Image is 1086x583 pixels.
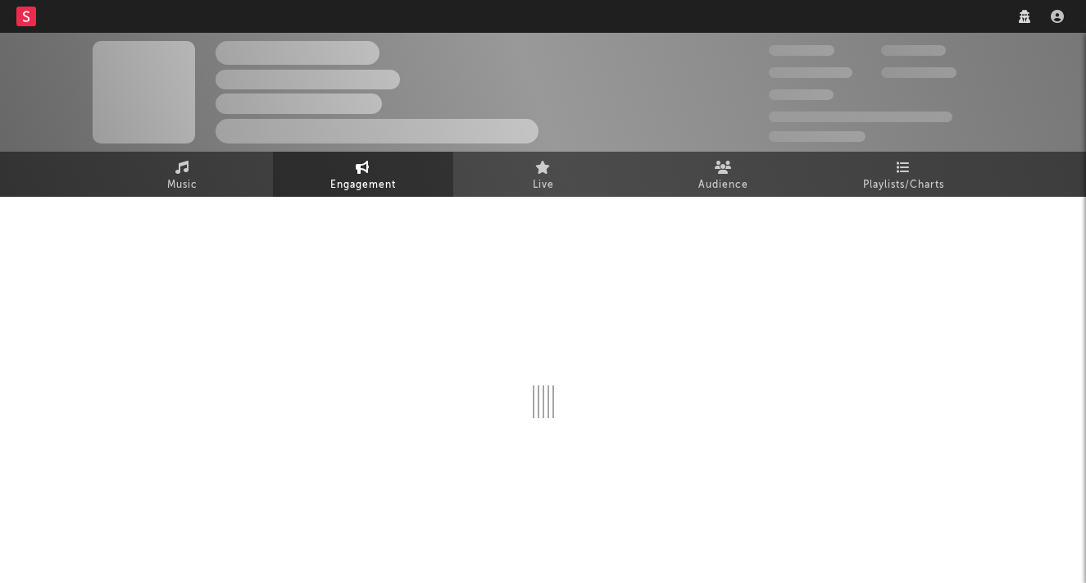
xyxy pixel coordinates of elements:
[769,45,834,56] span: 300,000
[881,45,946,56] span: 100,000
[769,112,952,122] span: 50,000,000 Monthly Listeners
[453,152,634,197] a: Live
[273,152,453,197] a: Engagement
[863,175,944,195] span: Playlists/Charts
[93,152,273,197] a: Music
[769,89,834,100] span: 100,000
[769,67,852,78] span: 50,000,000
[814,152,994,197] a: Playlists/Charts
[881,67,956,78] span: 1,000,000
[330,175,396,195] span: Engagement
[769,131,866,142] span: Jump Score: 85.0
[167,175,198,195] span: Music
[698,175,748,195] span: Audience
[634,152,814,197] a: Audience
[533,175,554,195] span: Live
